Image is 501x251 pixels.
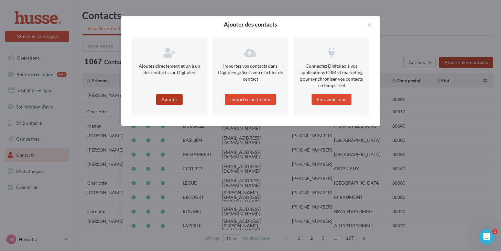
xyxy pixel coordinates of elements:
[137,63,202,76] p: Ajoutez directement et un à un des contacts sur Digitaleo
[132,21,370,27] h2: Ajouter des contacts
[156,94,183,105] button: Ajouter
[492,229,497,234] span: 1
[299,63,365,89] p: Connectez Digitaleo à vos applications CRM et marketing pour synchroniser vos contacts en temps réel
[479,229,495,245] iframe: Intercom live chat
[312,94,352,105] button: En savoir plus
[218,63,283,82] p: Importez vos contacts dans Digitaleo grâce à votre fichier de contact
[225,94,276,105] button: Importer un fichier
